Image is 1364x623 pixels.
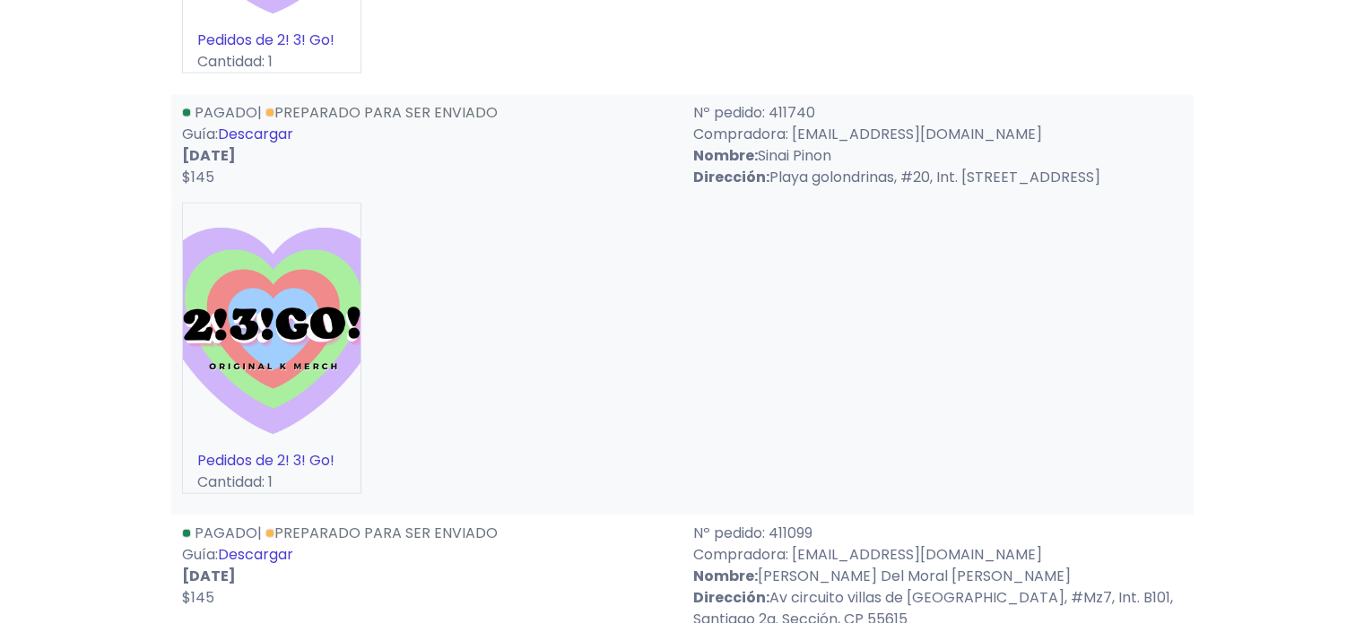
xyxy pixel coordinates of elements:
[182,145,672,167] p: [DATE]
[183,472,361,493] p: Cantidad: 1
[182,167,214,187] span: $145
[265,523,498,543] a: Preparado para ser enviado
[183,51,361,73] p: Cantidad: 1
[693,167,1183,188] p: Playa golondrinas, #20, Int. [STREET_ADDRESS]
[218,544,293,565] a: Descargar
[218,124,293,144] a: Descargar
[171,102,682,188] div: | Guía:
[693,167,769,187] strong: Dirección:
[693,566,1183,587] p: [PERSON_NAME] Del Moral [PERSON_NAME]
[265,102,498,123] a: Preparado para ser enviado
[183,203,361,450] img: small_1743719729312.png
[693,523,1183,544] p: Nº pedido: 411099
[693,587,769,608] strong: Dirección:
[195,102,257,123] span: Pagado
[197,450,334,471] a: Pedidos de 2! 3! Go!
[693,566,758,586] strong: Nombre:
[693,102,1183,124] p: Nº pedido: 411740
[182,566,672,587] p: [DATE]
[693,145,1183,167] p: Sinai Pinon
[693,544,1183,566] p: Compradora: [EMAIL_ADDRESS][DOMAIN_NAME]
[195,523,257,543] span: Pagado
[693,145,758,166] strong: Nombre:
[693,124,1183,145] p: Compradora: [EMAIL_ADDRESS][DOMAIN_NAME]
[182,587,214,608] span: $145
[197,30,334,50] a: Pedidos de 2! 3! Go!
